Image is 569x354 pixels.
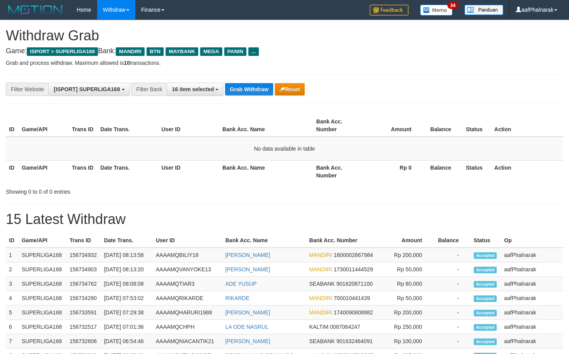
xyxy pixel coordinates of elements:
h4: Game: Bank: [6,47,563,55]
span: Copy 1740090808882 to clipboard [334,309,373,316]
th: ID [6,115,19,137]
td: SUPERLIGA168 [19,305,66,320]
span: Accepted [474,338,497,345]
th: Action [491,115,563,137]
strong: 10 [124,60,130,66]
td: Rp 50,000 [380,262,434,277]
th: Bank Acc. Number [313,160,363,182]
td: 6 [6,320,19,334]
td: SUPERLIGA168 [19,277,66,291]
th: Rp 0 [363,160,423,182]
span: Accepted [474,252,497,259]
td: 156734903 [66,262,101,277]
td: AAAAMQBILIY18 [153,248,222,262]
th: Balance [423,115,463,137]
td: 156732606 [66,334,101,349]
td: aafPhalnarak [501,291,563,305]
span: BTN [147,47,164,56]
a: [PERSON_NAME] [225,252,270,258]
td: [DATE] 08:08:08 [101,277,153,291]
a: ADE YUSUP [225,281,257,287]
td: aafPhalnarak [501,305,563,320]
td: SUPERLIGA168 [19,262,66,277]
td: SUPERLIGA168 [19,248,66,262]
a: LA ODE NASRUL [225,324,269,330]
span: Copy 700010441439 to clipboard [334,295,370,301]
td: aafPhalnarak [501,334,563,349]
th: Trans ID [69,160,97,182]
th: Bank Acc. Number [313,115,363,137]
a: RIKARDE [225,295,250,301]
span: MANDIRI [309,252,332,258]
span: [ISPORT] SUPERLIGA168 [54,86,120,92]
th: User ID [153,233,222,248]
td: 5 [6,305,19,320]
th: Op [501,233,563,248]
button: Grab Withdraw [225,83,273,95]
td: Rp 50,000 [380,291,434,305]
span: 34 [447,2,458,9]
th: Amount [363,115,423,137]
td: 156734280 [66,291,101,305]
td: AAAAMQVANYOKE13 [153,262,222,277]
span: MAYBANK [166,47,198,56]
th: Bank Acc. Name [222,233,306,248]
td: - [434,334,470,349]
td: 3 [6,277,19,291]
td: [DATE] 06:54:46 [101,334,153,349]
th: Status [471,233,501,248]
td: - [434,291,470,305]
td: aafPhalnarak [501,320,563,334]
th: Status [463,160,491,182]
th: User ID [158,115,219,137]
td: AAAAMQTIAR3 [153,277,222,291]
p: Grab and process withdraw. Maximum allowed is transactions. [6,59,563,67]
td: SUPERLIGA168 [19,291,66,305]
td: [DATE] 07:53:02 [101,291,153,305]
th: Trans ID [66,233,101,248]
td: aafPhalnarak [501,248,563,262]
td: [DATE] 07:01:36 [101,320,153,334]
th: Date Trans. [97,160,158,182]
td: aafPhalnarak [501,277,563,291]
td: - [434,277,470,291]
td: Rp 250,000 [380,320,434,334]
button: [ISPORT] SUPERLIGA168 [49,83,129,96]
td: 156734932 [66,248,101,262]
span: KALTIM [309,324,329,330]
td: 156732517 [66,320,101,334]
span: SEABANK [309,338,335,344]
th: Date Trans. [101,233,153,248]
img: Button%20Memo.svg [420,5,453,16]
td: Rp 200,000 [380,248,434,262]
td: [DATE] 08:13:20 [101,262,153,277]
span: Accepted [474,267,497,273]
span: Accepted [474,281,497,288]
th: Bank Acc. Name [219,160,313,182]
span: ... [248,47,259,56]
td: No data available in table [6,137,563,161]
td: - [434,262,470,277]
div: Filter Website [6,83,49,96]
span: MANDIRI [116,47,145,56]
td: 4 [6,291,19,305]
span: MANDIRI [309,309,332,316]
td: [DATE] 07:29:38 [101,305,153,320]
span: MANDIRI [309,266,332,272]
td: - [434,305,470,320]
a: [PERSON_NAME] [225,338,270,344]
span: PANIN [224,47,246,56]
td: aafPhalnarak [501,262,563,277]
th: Game/API [19,115,69,137]
th: Amount [380,233,434,248]
span: Accepted [474,295,497,302]
a: [PERSON_NAME] [225,309,270,316]
td: Rp 200,000 [380,305,434,320]
td: 1 [6,248,19,262]
button: 16 item selected [167,83,223,96]
span: Copy 901620871100 to clipboard [337,281,373,287]
td: - [434,320,470,334]
th: Bank Acc. Name [219,115,313,137]
th: ID [6,233,19,248]
th: ID [6,160,19,182]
